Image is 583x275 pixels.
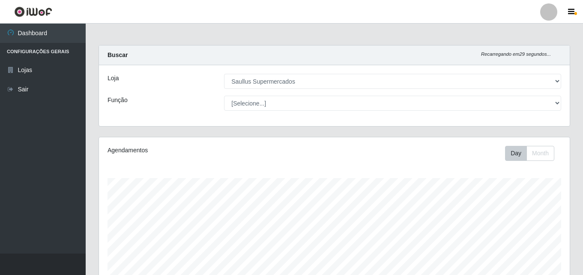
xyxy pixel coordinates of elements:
[108,146,289,155] div: Agendamentos
[505,146,527,161] button: Day
[108,74,119,83] label: Loja
[14,6,52,17] img: CoreUI Logo
[108,96,128,105] label: Função
[526,146,554,161] button: Month
[108,51,128,58] strong: Buscar
[505,146,554,161] div: First group
[481,51,551,57] i: Recarregando em 29 segundos...
[505,146,561,161] div: Toolbar with button groups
